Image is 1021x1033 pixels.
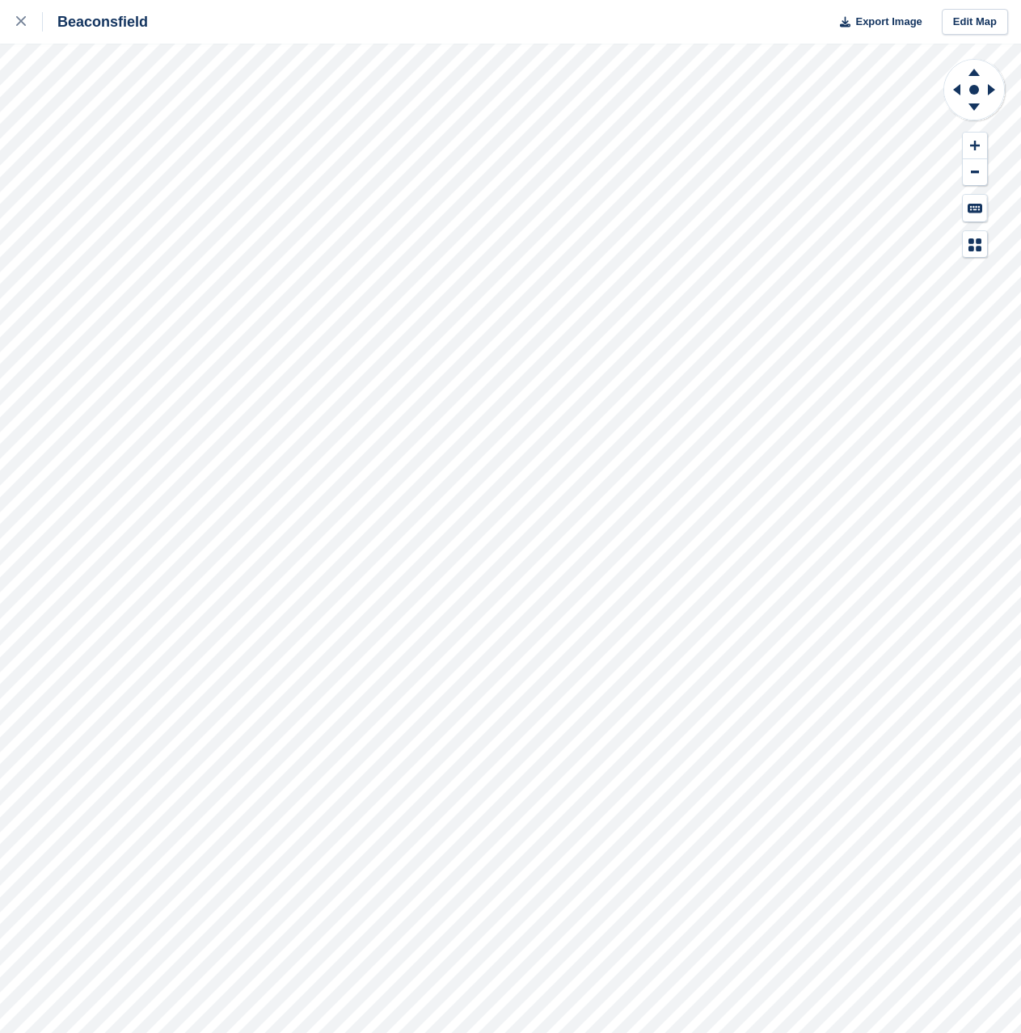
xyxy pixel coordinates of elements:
[963,195,987,221] button: Keyboard Shortcuts
[43,12,148,32] div: Beaconsfield
[830,9,922,36] button: Export Image
[942,9,1008,36] a: Edit Map
[963,159,987,186] button: Zoom Out
[855,14,922,30] span: Export Image
[963,133,987,159] button: Zoom In
[963,231,987,258] button: Map Legend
